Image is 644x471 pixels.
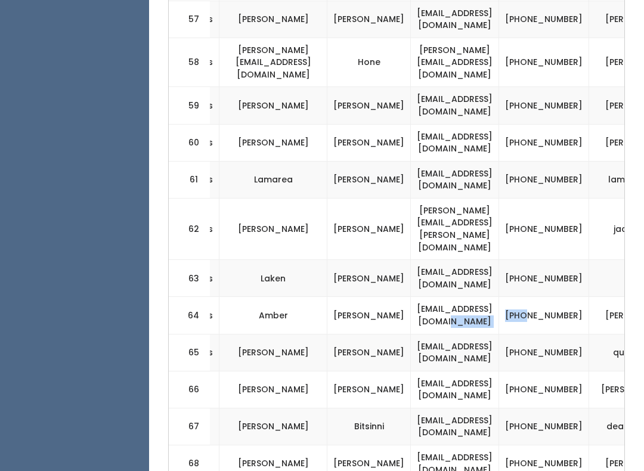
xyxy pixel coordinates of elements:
td: [EMAIL_ADDRESS][DOMAIN_NAME] [411,260,499,297]
td: [PHONE_NUMBER] [499,87,589,124]
td: Lamarea [219,161,327,198]
td: [PERSON_NAME] [219,124,327,161]
td: [PERSON_NAME] [219,408,327,445]
td: [PERSON_NAME] [327,260,411,297]
td: [PHONE_NUMBER] [499,297,589,334]
td: [PERSON_NAME] [327,161,411,198]
td: [PERSON_NAME] [219,1,327,38]
td: [EMAIL_ADDRESS][DOMAIN_NAME] [411,371,499,408]
td: [PERSON_NAME] [327,198,411,259]
td: [PERSON_NAME][EMAIL_ADDRESS][PERSON_NAME][DOMAIN_NAME] [411,198,499,259]
td: [PERSON_NAME] [219,334,327,371]
td: [PHONE_NUMBER] [499,371,589,408]
td: [PERSON_NAME] [327,124,411,161]
td: [PERSON_NAME] [327,371,411,408]
td: [PHONE_NUMBER] [499,161,589,198]
td: [PHONE_NUMBER] [499,408,589,445]
td: [PHONE_NUMBER] [499,1,589,38]
td: [PERSON_NAME] [219,371,327,408]
td: [PERSON_NAME][EMAIL_ADDRESS][DOMAIN_NAME] [411,38,499,87]
td: [PHONE_NUMBER] [499,260,589,297]
td: [PERSON_NAME] [327,87,411,124]
td: Hone [327,38,411,87]
td: Bitsinni [327,408,411,445]
td: 66 [169,371,210,408]
td: Amber [219,297,327,334]
td: 59 [169,87,210,124]
td: 61 [169,161,210,198]
td: [PERSON_NAME][EMAIL_ADDRESS][DOMAIN_NAME] [219,38,327,87]
td: [PERSON_NAME] [327,1,411,38]
td: Laken [219,260,327,297]
td: [EMAIL_ADDRESS][DOMAIN_NAME] [411,87,499,124]
td: [PHONE_NUMBER] [499,124,589,161]
td: 63 [169,260,210,297]
td: [EMAIL_ADDRESS][DOMAIN_NAME] [411,408,499,445]
td: 60 [169,124,210,161]
td: 62 [169,198,210,259]
td: 57 [169,1,210,38]
td: 65 [169,334,210,371]
td: [PHONE_NUMBER] [499,334,589,371]
td: [EMAIL_ADDRESS][DOMAIN_NAME] [411,297,499,334]
td: [PERSON_NAME] [219,198,327,259]
td: [PHONE_NUMBER] [499,198,589,259]
td: [PERSON_NAME] [219,87,327,124]
td: [PERSON_NAME] [327,334,411,371]
td: 67 [169,408,210,445]
td: [EMAIL_ADDRESS][DOMAIN_NAME] [411,1,499,38]
td: 64 [169,297,210,334]
td: 58 [169,38,210,87]
td: [PERSON_NAME] [327,297,411,334]
td: [EMAIL_ADDRESS][DOMAIN_NAME] [411,124,499,161]
td: [EMAIL_ADDRESS][DOMAIN_NAME] [411,161,499,198]
td: [EMAIL_ADDRESS][DOMAIN_NAME] [411,334,499,371]
td: [PHONE_NUMBER] [499,38,589,87]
